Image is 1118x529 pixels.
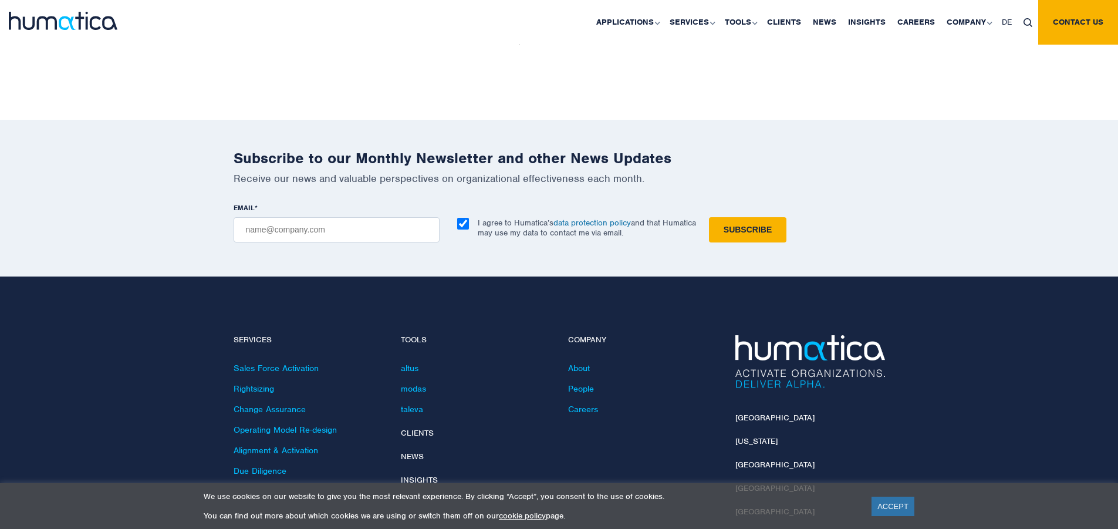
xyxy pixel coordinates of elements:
[234,445,318,456] a: Alignment & Activation
[735,436,778,446] a: [US_STATE]
[234,217,440,242] input: name@company.com
[234,149,885,167] h2: Subscribe to our Monthly Newsletter and other News Updates
[735,460,815,470] a: [GEOGRAPHIC_DATA]
[204,491,857,501] p: We use cookies on our website to give you the most relevant experience. By clicking “Accept”, you...
[568,335,718,345] h4: Company
[204,511,857,521] p: You can find out more about which cookies we are using or switch them off on our page.
[401,363,418,373] a: altus
[1002,17,1012,27] span: DE
[401,428,434,438] a: Clients
[872,497,914,516] a: ACCEPT
[499,511,546,521] a: cookie policy
[401,451,424,461] a: News
[9,12,117,30] img: logo
[234,203,255,213] span: EMAIL
[568,383,594,394] a: People
[735,335,885,388] img: Humatica
[234,172,885,185] p: Receive our news and valuable perspectives on organizational effectiveness each month.
[234,466,286,476] a: Due Diligence
[1024,18,1032,27] img: search_icon
[478,218,696,238] p: I agree to Humatica’s and that Humatica may use my data to contact me via email.
[709,217,786,242] input: Subscribe
[401,404,423,415] a: taleva
[234,424,337,435] a: Operating Model Re-design
[735,413,815,423] a: [GEOGRAPHIC_DATA]
[401,335,550,345] h4: Tools
[401,475,438,485] a: Insights
[568,404,598,415] a: Careers
[234,363,319,373] a: Sales Force Activation
[553,218,631,228] a: data protection policy
[234,335,383,345] h4: Services
[234,404,306,415] a: Change Assurance
[234,383,274,394] a: Rightsizing
[568,363,590,373] a: About
[401,383,426,394] a: modas
[457,218,469,230] input: I agree to Humatica’sdata protection policyand that Humatica may use my data to contact me via em...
